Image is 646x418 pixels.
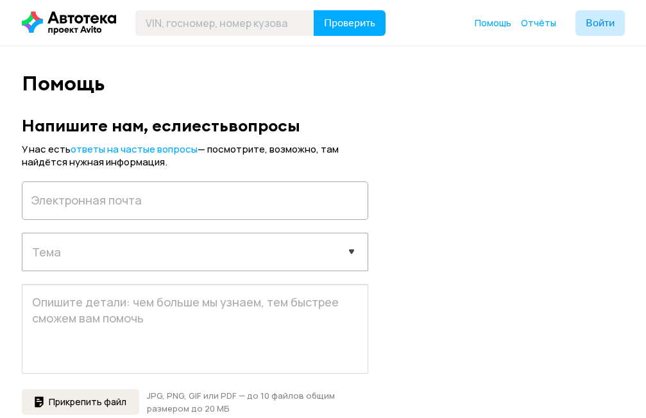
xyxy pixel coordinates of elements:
span: ответы на частые вопросы [71,142,198,156]
span: Проверить [324,18,375,28]
div: Помощь [22,72,625,95]
a: Помощь [475,17,511,29]
a: Отчёты [521,17,556,29]
a: ответы на частые вопросы [71,143,198,156]
div: У нас есть — посмотрите, возможно, там найдётся нужная информация. [22,143,368,169]
input: VIN, госномер, номер кузова [135,10,314,36]
span: Войти [586,18,615,28]
div: JPG, PNG, GIF или PDF — до 10 файлов общим размером до 20 МБ [147,389,368,415]
button: Войти [575,10,625,36]
div: Напишите нам, если есть вопросы [22,115,625,135]
span: Прикрепить файл [49,397,126,406]
button: Проверить [314,10,386,36]
button: Прикрепить файл [22,389,139,415]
